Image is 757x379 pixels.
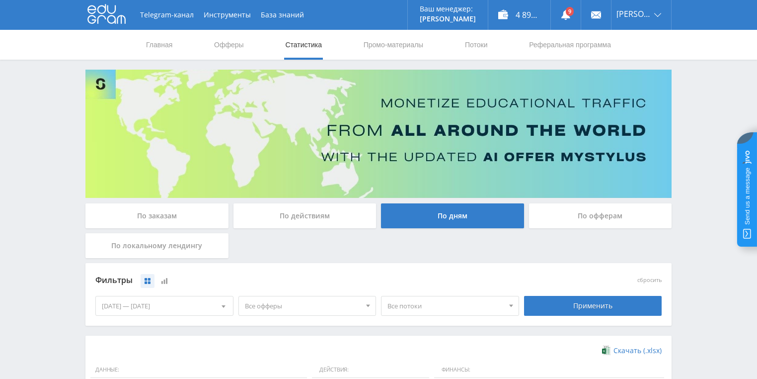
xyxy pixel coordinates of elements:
[145,30,173,60] a: Главная
[613,347,662,355] span: Скачать (.xlsx)
[96,296,233,315] div: [DATE] — [DATE]
[524,296,662,316] div: Применить
[381,203,524,228] div: По дням
[85,70,672,198] img: Banner
[434,362,664,379] span: Финансы:
[284,30,323,60] a: Статистика
[363,30,424,60] a: Промо-материалы
[420,15,476,23] p: [PERSON_NAME]
[602,346,662,356] a: Скачать (.xlsx)
[233,203,377,228] div: По действиям
[464,30,489,60] a: Потоки
[95,273,519,288] div: Фильтры
[245,296,361,315] span: Все офферы
[213,30,245,60] a: Офферы
[637,277,662,284] button: сбросить
[387,296,504,315] span: Все потоки
[529,203,672,228] div: По офферам
[616,10,651,18] span: [PERSON_NAME]
[602,345,610,355] img: xlsx
[85,233,228,258] div: По локальному лендингу
[528,30,612,60] a: Реферальная программа
[90,362,307,379] span: Данные:
[312,362,429,379] span: Действия:
[85,203,228,228] div: По заказам
[420,5,476,13] p: Ваш менеджер:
